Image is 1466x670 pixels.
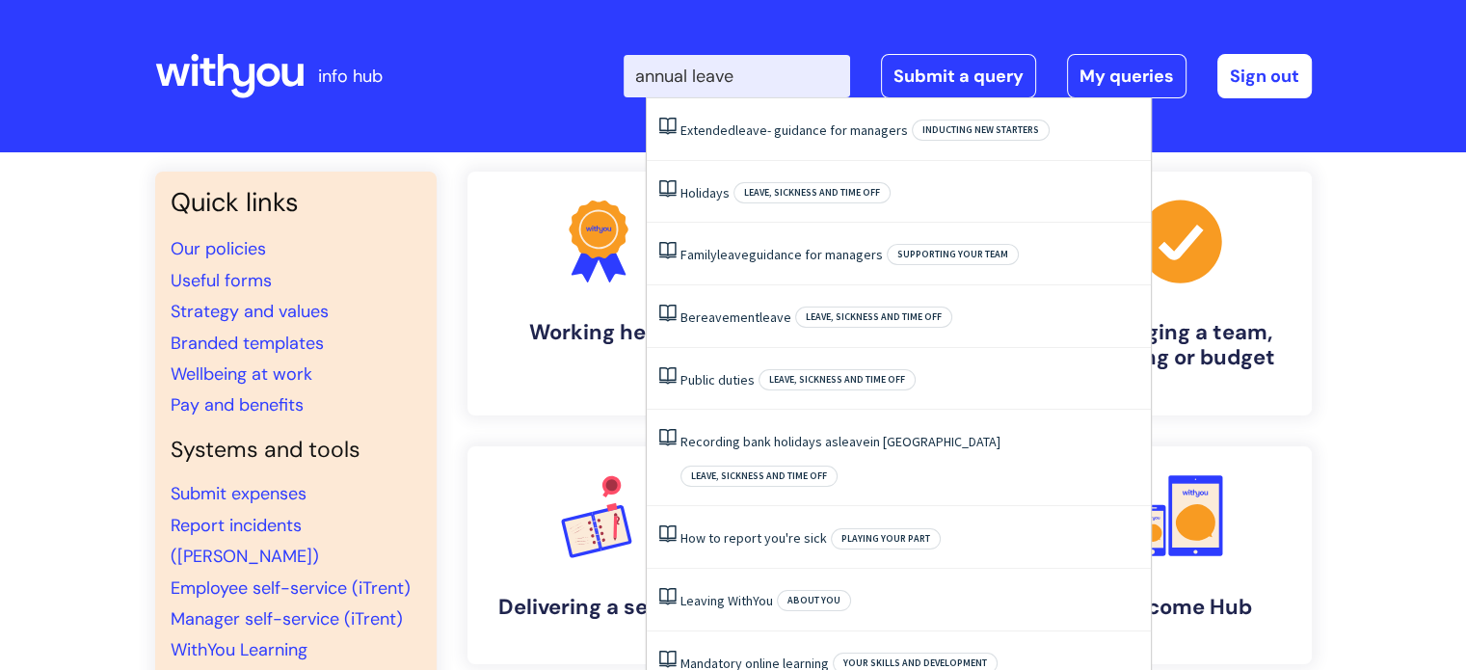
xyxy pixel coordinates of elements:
a: Sign out [1217,54,1312,98]
a: Public duties [680,371,755,389]
a: Extendedleave- guidance for managers [680,121,908,139]
span: Leave, sickness and time off [733,182,891,203]
a: Report incidents ([PERSON_NAME]) [171,514,319,568]
a: Our policies [171,237,266,260]
a: Useful forms [171,269,272,292]
p: info hub [318,61,383,92]
input: Search [624,55,850,97]
a: Holidays [680,184,730,201]
a: Strategy and values [171,300,329,323]
span: leave [717,246,749,263]
span: Supporting your team [887,244,1019,265]
span: Leave, sickness and time off [680,466,838,487]
span: Leave, sickness and time off [795,307,952,328]
a: Working here [467,172,730,415]
a: Leaving WithYou [680,592,773,609]
h4: Working here [483,320,714,345]
a: Managing a team, building or budget [1050,172,1312,415]
h4: Delivering a service [483,595,714,620]
a: WithYou Learning [171,638,307,661]
h4: Systems and tools [171,437,421,464]
a: My queries [1067,54,1186,98]
a: Recording bank holidays asleavein [GEOGRAPHIC_DATA] [680,433,1000,450]
span: leave [839,433,870,450]
a: Pay and benefits [171,393,304,416]
span: Leave, sickness and time off [759,369,916,390]
span: Inducting new starters [912,120,1050,141]
a: Bereavementleave [680,308,791,326]
span: leave [760,308,791,326]
h4: Managing a team, building or budget [1065,320,1296,371]
a: Manager self-service (iTrent) [171,607,403,630]
span: Playing your part [831,528,941,549]
a: Branded templates [171,332,324,355]
a: Welcome Hub [1050,446,1312,664]
h4: Welcome Hub [1065,595,1296,620]
a: Employee self-service (iTrent) [171,576,411,600]
div: | - [624,54,1312,98]
a: Familyleaveguidance for managers [680,246,883,263]
span: About you [777,590,851,611]
span: leave [735,121,767,139]
a: Submit expenses [171,482,307,505]
a: Delivering a service [467,446,730,664]
a: Submit a query [881,54,1036,98]
h3: Quick links [171,187,421,218]
a: How to report you're sick [680,529,827,547]
a: Wellbeing at work [171,362,312,386]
